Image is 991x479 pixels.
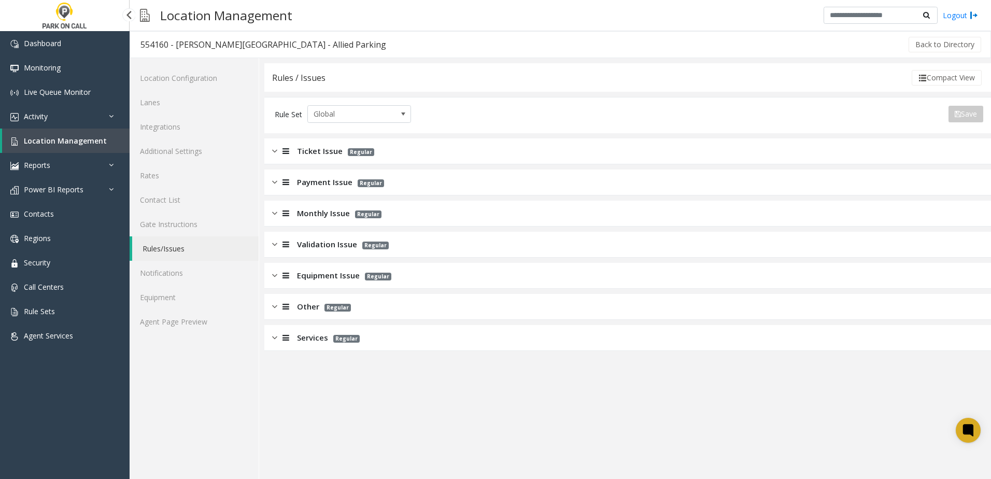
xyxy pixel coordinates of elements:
[297,207,350,219] span: Monthly Issue
[10,113,19,121] img: 'icon'
[272,270,277,281] img: closed
[272,332,277,344] img: closed
[10,137,19,146] img: 'icon'
[10,64,19,73] img: 'icon'
[130,115,259,139] a: Integrations
[272,238,277,250] img: closed
[909,37,981,52] button: Back to Directory
[333,335,360,343] span: Regular
[130,66,259,90] a: Location Configuration
[140,3,150,28] img: pageIcon
[10,332,19,341] img: 'icon'
[24,136,107,146] span: Location Management
[10,284,19,292] img: 'icon'
[275,105,302,123] div: Rule Set
[130,309,259,334] a: Agent Page Preview
[10,210,19,219] img: 'icon'
[943,10,978,21] a: Logout
[130,261,259,285] a: Notifications
[24,160,50,170] span: Reports
[297,301,319,313] span: Other
[348,148,374,156] span: Regular
[130,139,259,163] a: Additional Settings
[10,235,19,243] img: 'icon'
[365,273,391,280] span: Regular
[297,270,360,281] span: Equipment Issue
[308,106,390,122] span: Global
[297,332,328,344] span: Services
[10,308,19,316] img: 'icon'
[948,106,983,122] button: Save
[24,282,64,292] span: Call Centers
[24,306,55,316] span: Rule Sets
[10,89,19,97] img: 'icon'
[130,285,259,309] a: Equipment
[324,304,351,312] span: Regular
[130,212,259,236] a: Gate Instructions
[130,90,259,115] a: Lanes
[24,87,91,97] span: Live Queue Monitor
[912,70,982,86] button: Compact View
[970,10,978,21] img: logout
[358,179,384,187] span: Regular
[24,331,73,341] span: Agent Services
[24,38,61,48] span: Dashboard
[297,238,357,250] span: Validation Issue
[272,176,277,188] img: closed
[24,63,61,73] span: Monitoring
[297,145,343,157] span: Ticket Issue
[355,210,381,218] span: Regular
[10,40,19,48] img: 'icon'
[24,111,48,121] span: Activity
[130,163,259,188] a: Rates
[362,242,389,249] span: Regular
[155,3,298,28] h3: Location Management
[10,186,19,194] img: 'icon'
[24,209,54,219] span: Contacts
[132,236,259,261] a: Rules/Issues
[24,258,50,267] span: Security
[2,129,130,153] a: Location Management
[10,162,19,170] img: 'icon'
[272,301,277,313] img: closed
[10,259,19,267] img: 'icon'
[130,188,259,212] a: Contact List
[297,176,352,188] span: Payment Issue
[24,233,51,243] span: Regions
[24,185,83,194] span: Power BI Reports
[272,71,325,84] div: Rules / Issues
[140,38,386,51] div: 554160 - [PERSON_NAME][GEOGRAPHIC_DATA] - Allied Parking
[272,145,277,157] img: closed
[272,207,277,219] img: closed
